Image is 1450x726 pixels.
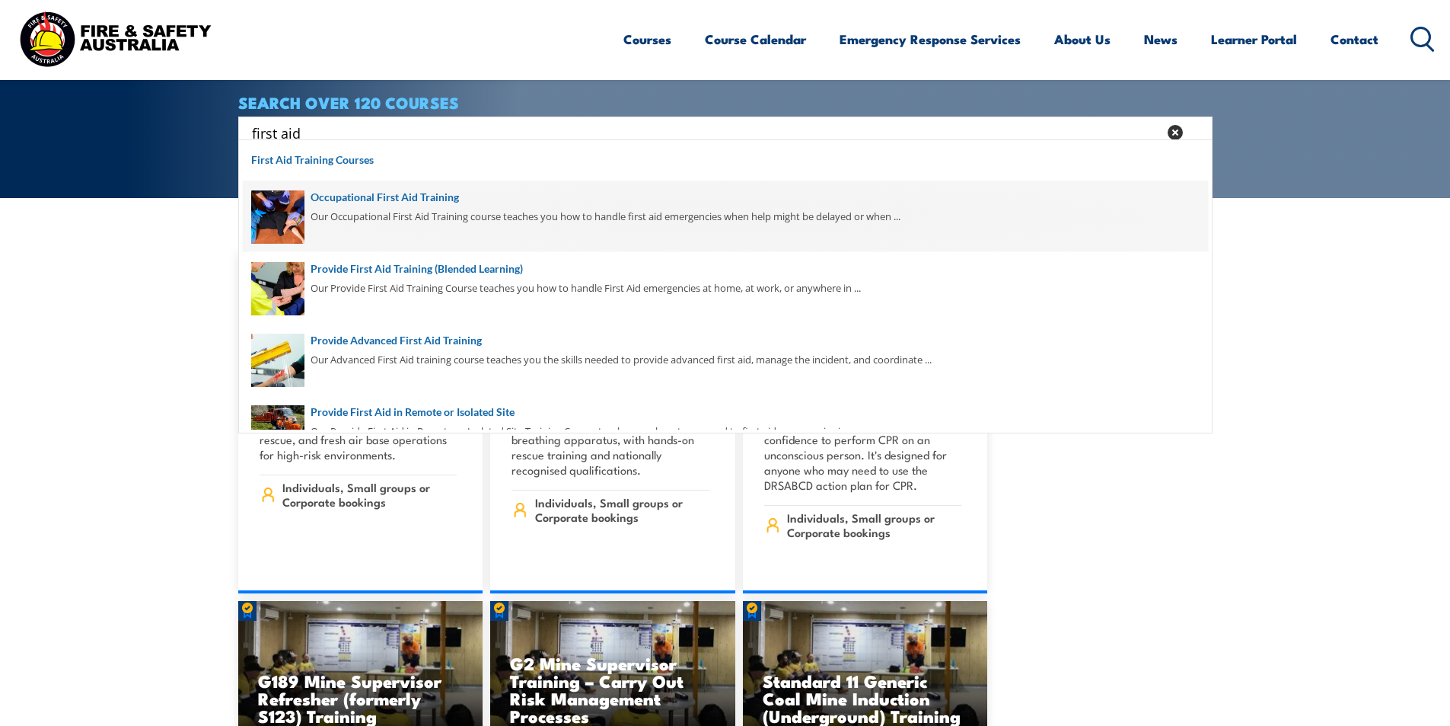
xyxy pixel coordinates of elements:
[282,480,457,509] span: Individuals, Small groups or Corporate bookings
[255,122,1161,143] form: Search form
[763,672,968,724] h3: Standard 11 Generic Coal Mine Induction (Underground) Training
[840,19,1021,59] a: Emergency Response Services
[1144,19,1178,59] a: News
[252,121,1158,144] input: Search input
[623,19,671,59] a: Courses
[251,332,1200,349] a: Provide Advanced First Aid Training
[251,404,1200,421] a: Provide First Aid in Remote or Isolated Site
[705,19,806,59] a: Course Calendar
[1330,19,1378,59] a: Contact
[238,94,1213,110] h4: SEARCH OVER 120 COURSES
[258,672,464,724] h3: G189 Mine Supervisor Refresher (formerly S123) Training
[251,189,1200,206] a: Occupational First Aid Training
[251,261,1200,277] a: Provide First Aid Training (Blended Learning)
[1186,122,1207,143] button: Search magnifier button
[764,401,962,493] p: This course includes a pre-course learning component and gives you the confidence to perform CPR ...
[251,152,1200,168] a: First Aid Training Courses
[511,401,709,478] p: Learn to operate safely in hazardous underground environments using BG4 breathing apparatus, with...
[787,510,961,539] span: Individuals, Small groups or Corporate bookings
[510,654,715,724] h3: G2 Mine Supervisor Training – Carry Out Risk Management Processes
[1054,19,1111,59] a: About Us
[535,495,709,524] span: Individuals, Small groups or Corporate bookings
[1211,19,1297,59] a: Learner Portal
